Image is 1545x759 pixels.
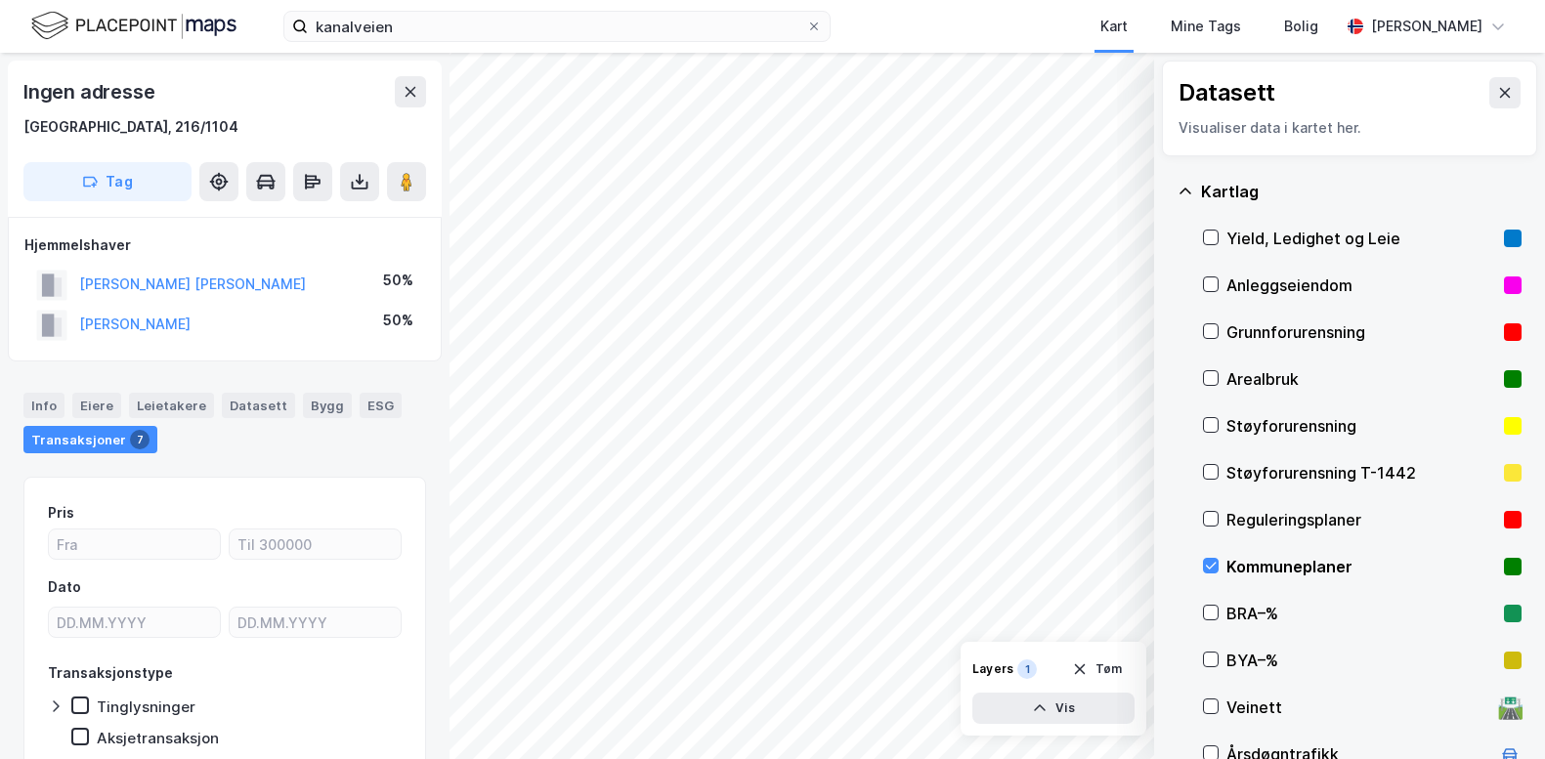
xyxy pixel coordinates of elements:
div: Veinett [1226,696,1490,719]
div: Visualiser data i kartet her. [1179,116,1521,140]
div: Anleggseiendom [1226,274,1496,297]
div: Eiere [72,393,121,418]
div: Tinglysninger [97,697,195,716]
div: Støyforurensning [1226,414,1496,438]
div: Bolig [1284,15,1318,38]
div: Yield, Ledighet og Leie [1226,227,1496,250]
div: Kontrollprogram for chat [1447,665,1545,759]
div: Dato [48,575,81,599]
div: Pris [48,501,74,525]
div: Transaksjoner [23,426,157,453]
input: DD.MM.YYYY [49,608,220,637]
button: Vis [972,693,1135,724]
button: Tøm [1059,654,1135,685]
div: Transaksjonstype [48,661,173,685]
div: Layers [972,661,1013,677]
div: Aksjetransaksjon [97,729,219,747]
div: Kommuneplaner [1226,555,1496,578]
div: Datasett [1179,77,1275,108]
div: ESG [360,393,402,418]
div: Datasett [222,393,295,418]
div: Støyforurensning T-1442 [1226,461,1496,485]
input: Søk på adresse, matrikkel, gårdeiere, leietakere eller personer [308,12,806,41]
div: 7 [130,430,150,449]
input: Til 300000 [230,529,401,559]
div: Arealbruk [1226,367,1496,391]
div: Info [23,393,64,418]
input: DD.MM.YYYY [230,608,401,637]
button: Tag [23,162,192,201]
div: Ingen adresse [23,76,158,107]
iframe: Chat Widget [1447,665,1545,759]
div: Bygg [303,393,352,418]
div: Kartlag [1201,180,1522,203]
div: BRA–% [1226,602,1496,625]
div: Hjemmelshaver [24,233,425,257]
img: logo.f888ab2527a4732fd821a326f86c7f29.svg [31,9,236,43]
div: Leietakere [129,393,214,418]
div: 50% [383,269,413,292]
div: Mine Tags [1171,15,1241,38]
div: Reguleringsplaner [1226,508,1496,531]
input: Fra [49,529,220,559]
div: [GEOGRAPHIC_DATA], 216/1104 [23,115,238,139]
div: 1 [1017,659,1037,679]
div: 50% [383,309,413,332]
div: BYA–% [1226,649,1496,672]
div: Grunnforurensning [1226,320,1496,344]
div: Kart [1100,15,1128,38]
div: [PERSON_NAME] [1371,15,1482,38]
